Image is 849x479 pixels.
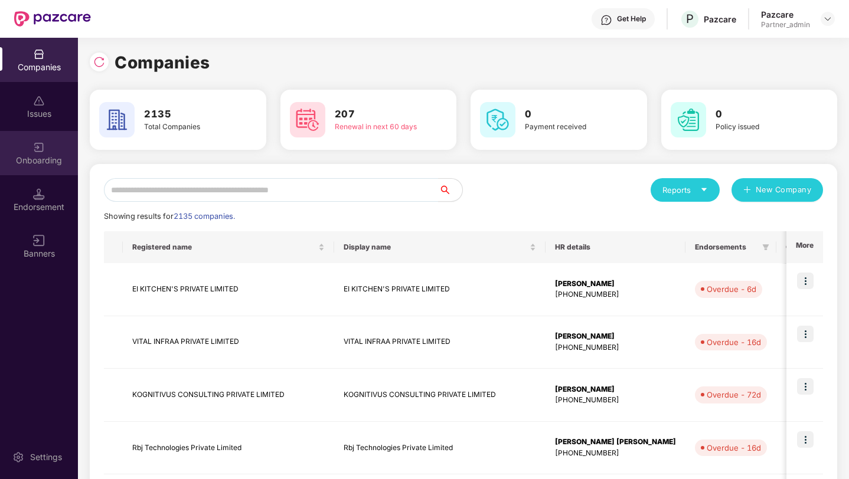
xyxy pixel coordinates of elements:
div: Pazcare [761,9,810,20]
img: svg+xml;base64,PHN2ZyB4bWxucz0iaHR0cDovL3d3dy53My5vcmcvMjAwMC9zdmciIHdpZHRoPSI2MCIgaGVpZ2h0PSI2MC... [480,102,515,137]
td: Rbj Technologies Private Limited [334,422,546,475]
button: plusNew Company [732,178,823,202]
img: svg+xml;base64,PHN2ZyB4bWxucz0iaHR0cDovL3d3dy53My5vcmcvMjAwMC9zdmciIHdpZHRoPSI2MCIgaGVpZ2h0PSI2MC... [290,102,325,137]
span: filter [762,244,769,251]
div: Overdue - 72d [707,389,761,401]
div: [PHONE_NUMBER] [555,395,676,406]
img: svg+xml;base64,PHN2ZyBpZD0iU2V0dGluZy0yMHgyMCIgeG1sbnM9Imh0dHA6Ly93d3cudzMub3JnLzIwMDAvc3ZnIiB3aW... [12,451,24,463]
img: svg+xml;base64,PHN2ZyB3aWR0aD0iMTQuNSIgaGVpZ2h0PSIxNC41IiB2aWV3Qm94PSIwIDAgMTYgMTYiIGZpbGw9Im5vbm... [33,188,45,200]
img: svg+xml;base64,PHN2ZyB3aWR0aD0iMTYiIGhlaWdodD0iMTYiIHZpZXdCb3g9IjAgMCAxNiAxNiIgZmlsbD0ibm9uZSIgeG... [33,235,45,247]
span: Registered name [132,242,316,252]
img: svg+xml;base64,PHN2ZyBpZD0iSXNzdWVzX2Rpc2FibGVkIiB4bWxucz0iaHR0cDovL3d3dy53My5vcmcvMjAwMC9zdmciIH... [33,95,45,107]
div: Overdue - 16d [707,336,761,348]
div: Settings [27,451,66,463]
span: filter [760,240,772,254]
h3: 0 [716,107,804,122]
div: Overdue - 6d [707,283,756,295]
span: search [438,185,462,195]
span: plus [743,186,751,195]
img: svg+xml;base64,PHN2ZyBpZD0iUmVsb2FkLTMyeDMyIiB4bWxucz0iaHR0cDovL3d3dy53My5vcmcvMjAwMC9zdmciIHdpZH... [93,56,105,68]
img: icon [797,378,814,395]
td: Rbj Technologies Private Limited [123,422,334,475]
span: New Company [756,184,812,196]
div: [PERSON_NAME] [555,331,676,342]
h3: 207 [335,107,423,122]
span: 2135 companies. [174,212,235,221]
td: VITAL INFRAA PRIVATE LIMITED [334,316,546,369]
td: EI KITCHEN'S PRIVATE LIMITED [334,263,546,316]
img: svg+xml;base64,PHN2ZyBpZD0iRHJvcGRvd24tMzJ4MzIiIHhtbG5zPSJodHRwOi8vd3d3LnczLm9yZy8yMDAwL3N2ZyIgd2... [823,14,832,24]
div: Get Help [617,14,646,24]
img: svg+xml;base64,PHN2ZyB4bWxucz0iaHR0cDovL3d3dy53My5vcmcvMjAwMC9zdmciIHdpZHRoPSI2MCIgaGVpZ2h0PSI2MC... [99,102,135,137]
div: Partner_admin [761,20,810,29]
span: caret-down [700,186,708,193]
th: Display name [334,231,546,263]
div: Overdue - 16d [707,442,761,454]
div: Policy issued [716,122,804,133]
img: svg+xml;base64,PHN2ZyBpZD0iQ29tcGFuaWVzIiB4bWxucz0iaHR0cDovL3d3dy53My5vcmcvMjAwMC9zdmciIHdpZHRoPS... [33,48,45,60]
img: New Pazcare Logo [14,11,91,27]
div: [PERSON_NAME] [555,384,676,395]
h1: Companies [115,50,210,76]
span: Display name [344,242,527,252]
span: Showing results for [104,212,235,221]
div: Total Companies [144,122,232,133]
img: svg+xml;base64,PHN2ZyBpZD0iSGVscC0zMngzMiIgeG1sbnM9Imh0dHA6Ly93d3cudzMub3JnLzIwMDAvc3ZnIiB3aWR0aD... [600,14,612,26]
th: Registered name [123,231,334,263]
img: svg+xml;base64,PHN2ZyB3aWR0aD0iMjAiIGhlaWdodD0iMjAiIHZpZXdCb3g9IjAgMCAyMCAyMCIgZmlsbD0ibm9uZSIgeG... [33,142,45,153]
th: More [786,231,823,263]
div: Payment received [525,122,613,133]
img: icon [797,431,814,448]
th: HR details [546,231,685,263]
td: EI KITCHEN'S PRIVATE LIMITED [123,263,334,316]
img: icon [797,273,814,289]
td: KOGNITIVUS CONSULTING PRIVATE LIMITED [123,369,334,422]
h3: 0 [525,107,613,122]
div: Pazcare [704,14,736,25]
div: [PHONE_NUMBER] [555,289,676,300]
div: [PHONE_NUMBER] [555,448,676,459]
img: icon [797,326,814,342]
span: P [686,12,694,26]
button: search [438,178,463,202]
div: Reports [662,184,708,196]
div: [PERSON_NAME] [555,278,676,290]
td: KOGNITIVUS CONSULTING PRIVATE LIMITED [334,369,546,422]
td: VITAL INFRAA PRIVATE LIMITED [123,316,334,369]
div: [PHONE_NUMBER] [555,342,676,353]
img: svg+xml;base64,PHN2ZyB4bWxucz0iaHR0cDovL3d3dy53My5vcmcvMjAwMC9zdmciIHdpZHRoPSI2MCIgaGVpZ2h0PSI2MC... [671,102,706,137]
div: [PERSON_NAME] [PERSON_NAME] [555,437,676,448]
h3: 2135 [144,107,232,122]
div: Renewal in next 60 days [335,122,423,133]
span: Endorsements [695,242,757,252]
